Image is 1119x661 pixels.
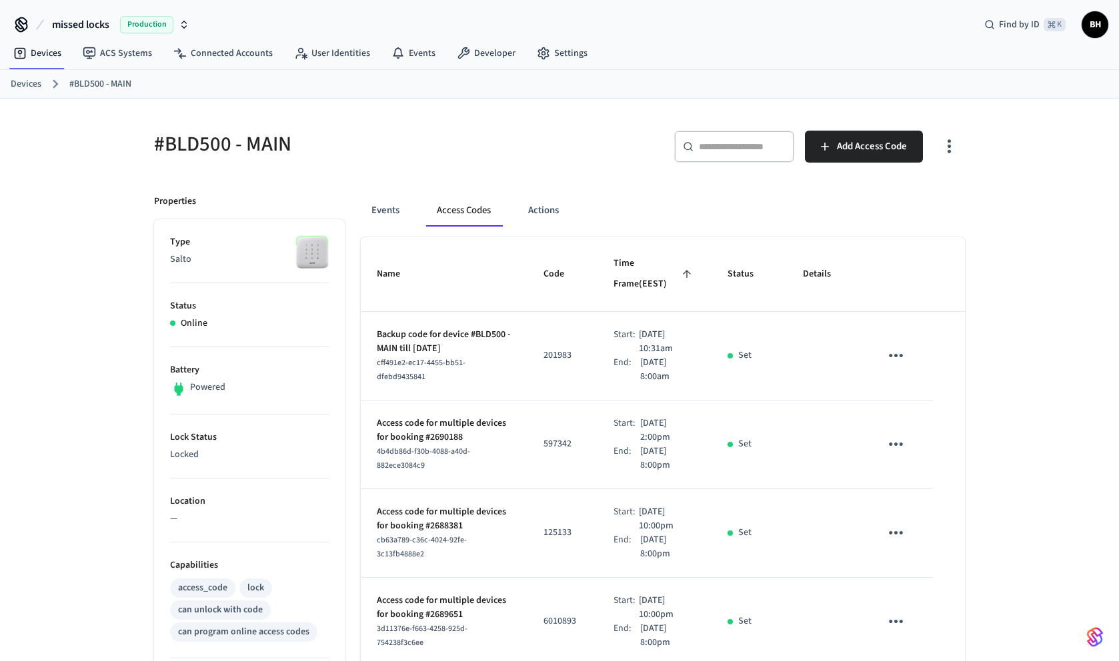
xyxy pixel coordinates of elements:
[170,363,329,377] p: Battery
[1087,626,1103,648] img: SeamLogoGradient.69752ec5.svg
[614,356,640,384] div: End:
[361,195,410,227] button: Events
[377,505,511,533] p: Access code for multiple devices for booking #2688381
[170,494,329,508] p: Location
[640,533,696,561] p: [DATE] 8:00pm
[190,380,225,394] p: Powered
[614,416,640,444] div: Start:
[154,131,551,158] h5: #BLD500 - MAIN
[361,195,965,227] div: ant example
[543,348,582,362] p: 201983
[999,18,1040,31] span: Find by ID
[163,41,283,65] a: Connected Accounts
[446,41,526,65] a: Developer
[1082,11,1108,38] button: BH
[170,253,329,267] p: Salto
[614,594,639,622] div: Start:
[614,533,640,561] div: End:
[738,348,752,362] p: Set
[614,622,640,650] div: End:
[377,328,511,356] p: Backup code for device #BLD500 - MAIN till [DATE]
[614,253,696,295] span: Time Frame(EEST)
[805,131,923,163] button: Add Access Code
[526,41,598,65] a: Settings
[178,603,263,617] div: can unlock with code
[377,534,467,560] span: cb63a789-c36c-4024-92fe-3c13fb4888e2
[170,235,329,249] p: Type
[837,138,907,155] span: Add Access Code
[614,328,639,356] div: Start:
[543,264,582,285] span: Code
[377,594,511,622] p: Access code for multiple devices for booking #2689651
[377,416,511,444] p: Access code for multiple devices for booking #2690188
[377,623,467,648] span: 3d11376e-f663-4258-925d-754238f3c6ee
[69,77,131,91] a: #BLD500 - MAIN
[72,41,163,65] a: ACS Systems
[170,430,329,444] p: Lock Status
[517,195,570,227] button: Actions
[543,526,582,540] p: 125133
[170,512,329,526] p: —
[738,526,752,540] p: Set
[170,558,329,572] p: Capabilities
[974,13,1076,37] div: Find by ID⌘ K
[640,622,696,650] p: [DATE] 8:00pm
[614,444,640,472] div: End:
[181,317,207,330] p: Online
[639,328,696,356] p: [DATE] 10:31am
[247,581,264,595] div: lock
[52,17,109,33] span: missed locks
[3,41,72,65] a: Devices
[640,416,696,444] p: [DATE] 2:00pm
[543,437,582,451] p: 597342
[803,264,848,285] span: Details
[170,299,329,313] p: Status
[11,77,41,91] a: Devices
[283,41,381,65] a: User Identities
[178,581,227,595] div: access_code
[295,235,329,269] img: salto_wallreader_pin
[377,446,470,471] span: 4b4db86d-f30b-4088-a40d-882ece3084c9
[377,264,417,285] span: Name
[728,264,771,285] span: Status
[738,437,752,451] p: Set
[170,448,329,462] p: Locked
[1083,13,1107,37] span: BH
[639,505,696,533] p: [DATE] 10:00pm
[543,614,582,628] p: 6010893
[639,594,696,622] p: [DATE] 10:00pm
[640,356,696,384] p: [DATE] 8:00am
[381,41,446,65] a: Events
[178,625,309,639] div: can program online access codes
[120,16,173,33] span: Production
[154,195,196,209] p: Properties
[640,444,696,472] p: [DATE] 8:00pm
[614,505,639,533] div: Start:
[1044,18,1066,31] span: ⌘ K
[377,357,465,382] span: cff491e2-ec17-4455-bb51-dfebd9435841
[738,614,752,628] p: Set
[426,195,501,227] button: Access Codes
